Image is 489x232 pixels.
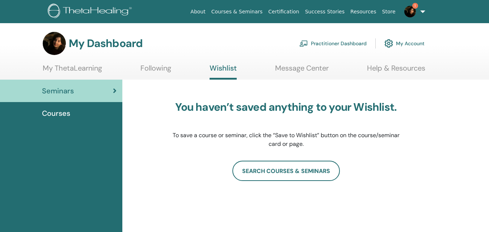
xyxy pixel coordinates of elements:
[208,5,266,18] a: Courses & Seminars
[42,85,74,96] span: Seminars
[172,101,400,114] h3: You haven’t saved anything to your Wishlist.
[210,64,237,80] a: Wishlist
[43,32,66,55] img: default.jpg
[367,64,425,78] a: Help & Resources
[302,5,347,18] a: Success Stories
[42,108,70,119] span: Courses
[43,64,102,78] a: My ThetaLearning
[412,3,418,9] span: 1
[172,131,400,148] p: To save a course or seminar, click the “Save to Wishlist” button on the course/seminar card or page.
[140,64,171,78] a: Following
[265,5,302,18] a: Certification
[48,4,134,20] img: logo.png
[347,5,379,18] a: Resources
[404,6,416,17] img: default.jpg
[384,35,425,51] a: My Account
[69,37,143,50] h3: My Dashboard
[384,37,393,50] img: cog.svg
[299,35,367,51] a: Practitioner Dashboard
[275,64,329,78] a: Message Center
[379,5,399,18] a: Store
[299,40,308,47] img: chalkboard-teacher.svg
[232,161,340,181] a: search courses & seminars
[187,5,208,18] a: About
